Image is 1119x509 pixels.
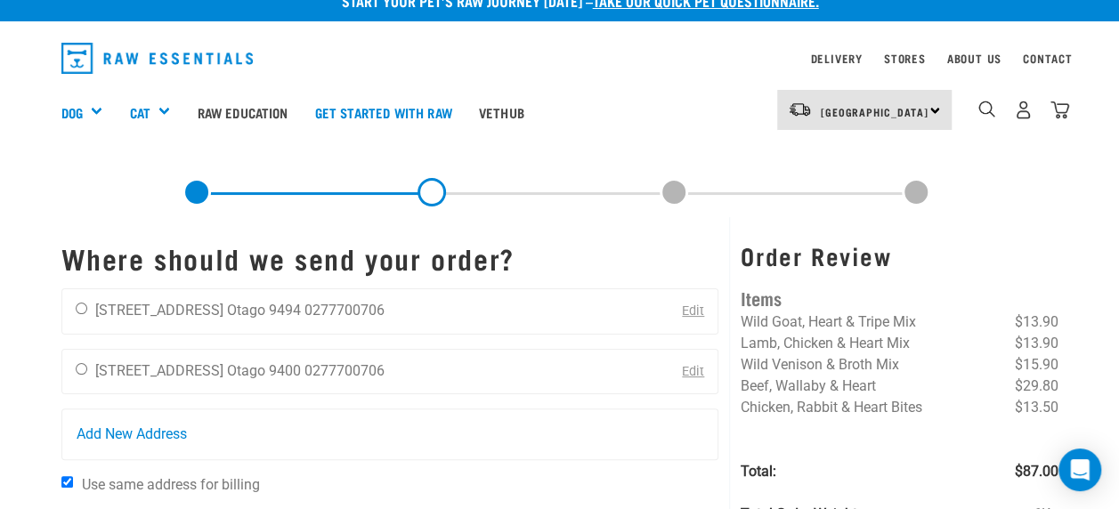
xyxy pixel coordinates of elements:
img: van-moving.png [788,101,812,117]
h1: Where should we send your order? [61,242,719,274]
input: Use same address for billing [61,476,73,488]
a: Edit [682,303,704,319]
nav: dropdown navigation [47,36,1073,81]
span: $13.90 [1014,333,1058,354]
span: $13.90 [1014,311,1058,333]
a: About Us [946,55,1001,61]
a: Dog [61,102,83,123]
span: $29.80 [1014,376,1058,397]
span: Beef, Wallaby & Heart [741,377,876,394]
span: [GEOGRAPHIC_DATA] [821,109,928,115]
li: [STREET_ADDRESS] [95,362,223,379]
a: Delivery [810,55,862,61]
li: Otago 9494 [227,302,301,319]
li: Otago 9400 [227,362,301,379]
a: Vethub [466,77,538,148]
a: Contact [1023,55,1073,61]
li: [STREET_ADDRESS] [95,302,223,319]
span: $15.90 [1014,354,1058,376]
img: user.png [1014,101,1033,119]
a: Cat [129,102,150,123]
a: Get started with Raw [302,77,466,148]
div: Open Intercom Messenger [1058,448,1101,491]
span: $13.50 [1014,397,1058,418]
span: Wild Goat, Heart & Tripe Mix [741,313,916,330]
h3: Order Review [741,242,1058,270]
h4: Items [741,284,1058,311]
li: 0277700706 [304,362,385,379]
img: home-icon@2x.png [1050,101,1069,119]
a: Stores [884,55,926,61]
li: 0277700706 [304,302,385,319]
a: Add New Address [62,409,718,459]
span: Lamb, Chicken & Heart Mix [741,335,910,351]
strong: Total: [741,463,776,480]
a: Raw Education [183,77,301,148]
span: Wild Venison & Broth Mix [741,356,899,373]
span: Use same address for billing [82,476,260,493]
img: Raw Essentials Logo [61,43,254,74]
a: Edit [682,364,704,379]
span: Add New Address [77,424,187,445]
span: $87.00 [1014,461,1058,482]
span: Chicken, Rabbit & Heart Bites [741,399,922,416]
img: home-icon-1@2x.png [978,101,995,117]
